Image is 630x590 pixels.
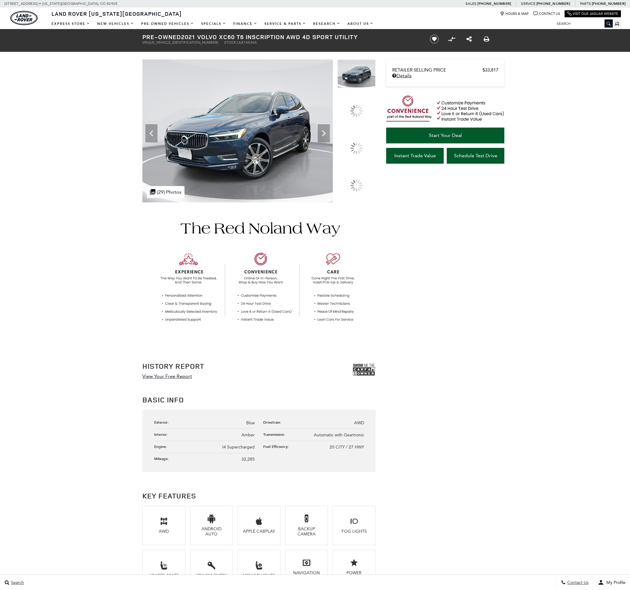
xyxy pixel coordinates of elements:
span: [US_VEHICLE_IDENTIFICATION_NUMBER] [149,40,218,45]
h2: History Report [142,362,204,370]
div: Fuel Efficiency: [263,444,292,449]
span: AWD [354,420,364,425]
h2: Basic Info [142,394,376,405]
div: Backup Camera [290,526,323,537]
nav: Main Navigation [48,18,377,29]
span: 20 CITY / 27 HWY [330,445,364,450]
a: [PHONE_NUMBER] [477,1,511,6]
span: Sales [466,2,476,6]
span: My Profile [604,580,625,585]
img: Used 2021 Blue Volvo T6 Inscription image 1 [142,59,333,202]
a: Research [310,18,344,29]
a: Finance [230,18,261,29]
span: Stock: [224,40,237,45]
a: Land Rover [US_STATE][GEOGRAPHIC_DATA] [48,10,185,17]
a: New Vehicles [94,18,138,29]
div: AWD [147,529,180,534]
div: Exterior: [154,420,172,425]
a: Start Your Deal [386,128,504,143]
div: Keyless Entry [195,573,228,578]
a: Service & Parts [261,18,310,29]
div: Navigation System [290,570,323,581]
input: Search [552,20,613,27]
div: Transmission: [263,432,288,437]
div: Drivetrain: [263,420,284,425]
span: Retailer Selling Price [392,67,482,73]
div: Android Auto [195,526,228,537]
span: I4 Supercharged [222,445,255,450]
span: UL814434A [237,40,257,45]
img: Land Rover [10,11,38,25]
div: Apple CarPlay [242,529,275,534]
a: Specials [197,18,230,29]
span: Search [9,580,24,585]
h1: 2021 Volvo XC60 T6 Inscription AWD 4D Sport Utility [142,34,419,40]
a: land-rover [10,11,38,25]
a: Schedule Test Drive [447,148,504,164]
div: Engine: [154,444,170,449]
span: Start Your Deal [429,132,462,138]
a: Visit Our Jaguar Website [567,12,618,16]
a: Hours & Map [500,12,529,16]
span: VIN: [142,40,149,45]
div: Memory Seats [242,573,275,578]
img: Used 2021 Blue Volvo T6 Inscription image 1 [337,59,376,88]
span: 32,285 [241,457,255,462]
div: Fog Lights [338,529,371,534]
strong: Pre-Owned [142,33,181,41]
a: Details [392,73,498,78]
button: Compare vehicle [447,35,456,44]
div: Heated Seats [147,573,180,578]
a: [PHONE_NUMBER] [536,1,570,6]
div: (29) Photos [147,186,184,198]
img: Show me the Carfax [353,362,376,377]
a: Contact Us [533,12,560,16]
span: Amber [241,432,255,438]
button: Save vehicle [428,34,441,44]
a: Instant Trade Value [386,148,444,164]
a: [PHONE_NUMBER] [592,1,625,6]
span: Blue [246,420,255,425]
span: $33,817 [482,67,498,73]
div: Mileage: [154,456,172,461]
span: Service [521,2,535,6]
span: Contact Us [566,580,589,585]
span: Parts [580,2,591,6]
div: Power Liftgate [338,570,371,581]
a: Share this Pre-Owned 2021 Volvo XC60 T6 Inscription AWD 4D Sport Utility [466,35,472,43]
a: About Us [344,18,377,29]
span: Land Rover [US_STATE][GEOGRAPHIC_DATA] [51,10,182,17]
span: Schedule Test Drive [454,153,497,158]
a: EXPRESS STORE [48,18,94,29]
a: Pre-Owned Vehicles [138,18,197,29]
span: Automatic with Geartronic [314,432,364,438]
a: View Your Free Report [142,373,192,379]
a: [STREET_ADDRESS] • [US_STATE][GEOGRAPHIC_DATA], CO 80905 [5,2,118,6]
button: user-profile-menu [593,575,630,590]
h2: Key Features [142,490,376,501]
a: Print this Pre-Owned 2021 Volvo XC60 T6 Inscription AWD 4D Sport Utility [484,35,489,43]
a: Retailer Selling Price $33,817 [392,67,498,73]
div: Interior: [154,432,171,437]
span: Instant Trade Value [394,153,436,158]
